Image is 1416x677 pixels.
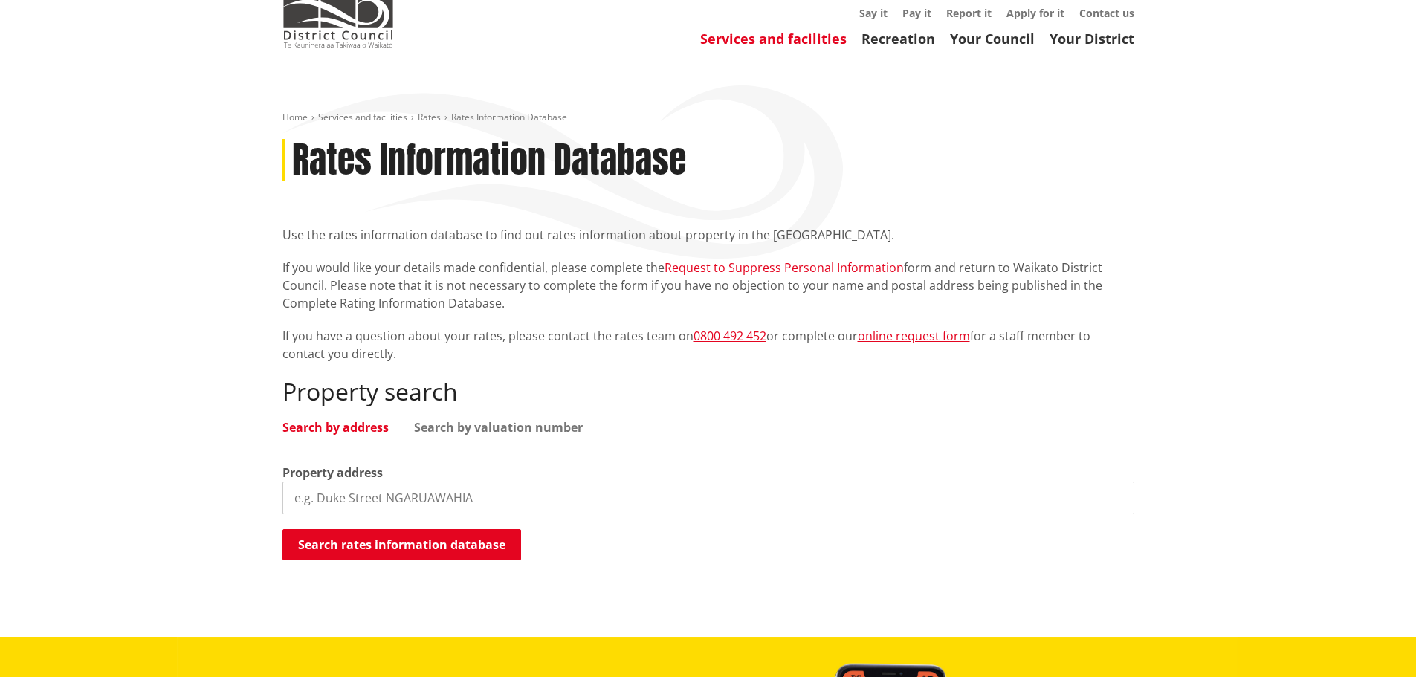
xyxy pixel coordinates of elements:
p: If you would like your details made confidential, please complete the form and return to Waikato ... [282,259,1134,312]
p: If you have a question about your rates, please contact the rates team on or complete our for a s... [282,327,1134,363]
a: Services and facilities [318,111,407,123]
label: Property address [282,464,383,482]
a: Your Council [950,30,1035,48]
span: Rates Information Database [451,111,567,123]
a: Home [282,111,308,123]
a: Apply for it [1006,6,1064,20]
h1: Rates Information Database [292,139,686,182]
a: Request to Suppress Personal Information [665,259,904,276]
a: Contact us [1079,6,1134,20]
iframe: Messenger Launcher [1348,615,1401,668]
a: Report it [946,6,992,20]
a: Pay it [902,6,931,20]
a: Say it [859,6,888,20]
a: Search by valuation number [414,421,583,433]
button: Search rates information database [282,529,521,560]
p: Use the rates information database to find out rates information about property in the [GEOGRAPHI... [282,226,1134,244]
a: Your District [1050,30,1134,48]
h2: Property search [282,378,1134,406]
a: Services and facilities [700,30,847,48]
nav: breadcrumb [282,111,1134,124]
a: Search by address [282,421,389,433]
a: 0800 492 452 [694,328,766,344]
input: e.g. Duke Street NGARUAWAHIA [282,482,1134,514]
a: Rates [418,111,441,123]
a: online request form [858,328,970,344]
a: Recreation [861,30,935,48]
